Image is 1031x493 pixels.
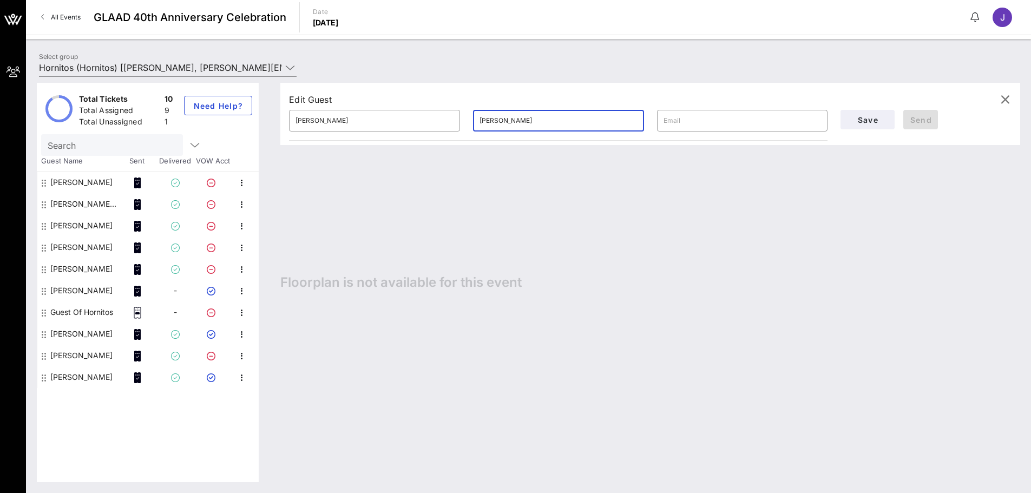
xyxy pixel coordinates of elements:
button: Need Help? [184,96,253,115]
div: 10 [165,94,173,107]
div: J [993,8,1012,27]
span: Delivered [156,156,194,167]
span: Save [849,115,886,124]
div: 1 [165,116,173,130]
div: Matthew Reyes [50,236,113,258]
div: Amanna Virk [50,193,119,215]
div: Total Unassigned [79,116,160,130]
input: First Name* [295,112,454,129]
div: Juan Tramontin [50,215,113,236]
a: All Events [35,9,87,26]
div: 9 [165,105,173,119]
input: Email [664,112,822,129]
span: Sent [118,156,156,167]
input: Last Name* [480,112,638,129]
div: Edit Guest [289,92,332,107]
label: Select group [39,52,78,61]
span: Guest Name [37,156,118,167]
button: Save [840,110,895,129]
div: Jimmy Franklin [50,366,113,388]
div: Guest Of Hornitos [50,301,113,323]
span: - [174,286,177,295]
span: - [174,307,177,317]
span: VOW Acct [194,156,232,167]
div: Sanjana Mahesh [50,258,113,280]
span: Floorplan is not available for this event [280,274,522,291]
div: Aaron Pietrowski [50,172,113,193]
span: Need Help? [193,101,244,110]
span: J [1000,12,1005,23]
p: [DATE] [313,17,339,28]
div: Total Assigned [79,105,160,119]
div: Herman Riley [50,280,113,301]
span: All Events [51,13,81,21]
div: Total Tickets [79,94,160,107]
div: Spencer Battiest [50,345,113,366]
div: JAY VALLE [50,323,113,345]
p: Date [313,6,339,17]
span: GLAAD 40th Anniversary Celebration [94,9,286,25]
